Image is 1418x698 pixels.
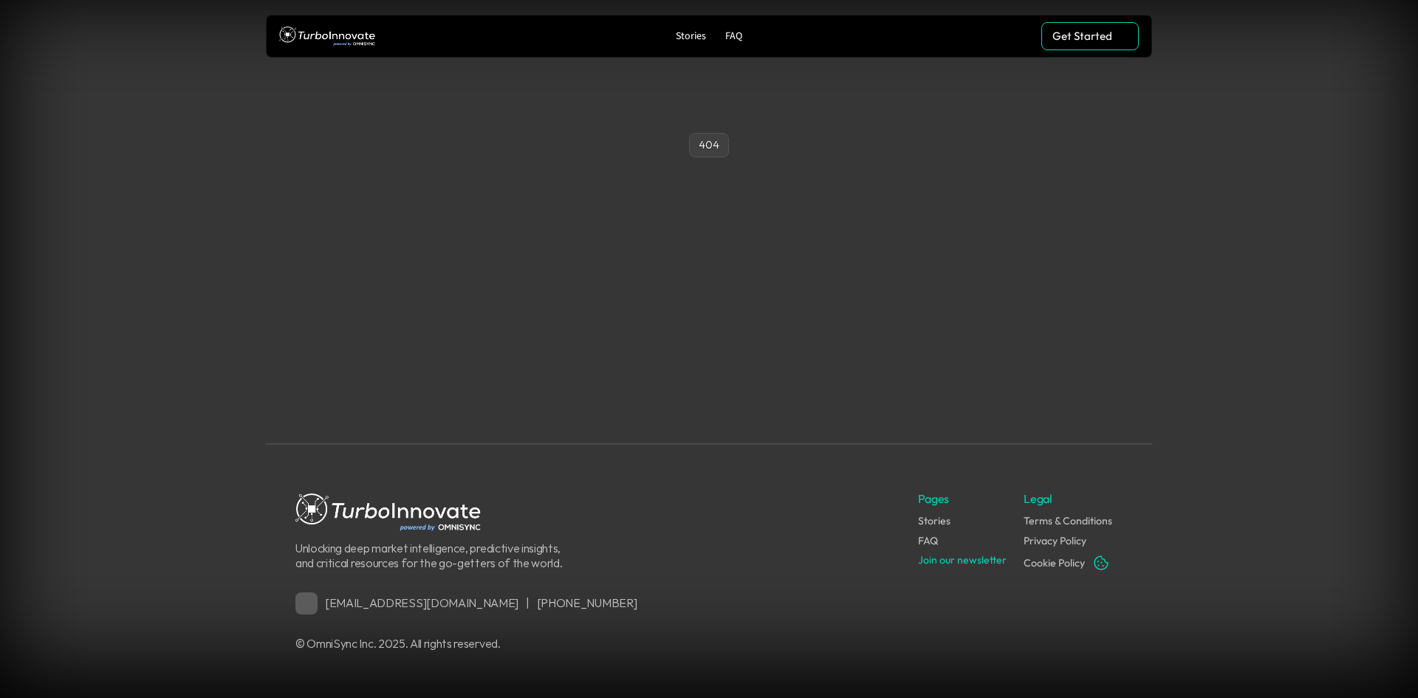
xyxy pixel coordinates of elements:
p: Unlocking deep market intelligence, predictive insights, and critical resources for the go-getter... [295,541,569,569]
a: FAQ [918,534,938,547]
a: Join our newsletter [918,553,1007,567]
a: Privacy Policy [1024,534,1086,547]
p: © OmniSync Inc. 2025. All rights reserved. [295,637,911,651]
a: Terms & Conditions [1024,514,1112,527]
p: Stories [676,30,706,43]
a: FAQ [719,27,748,47]
button: Cookie Trigger [1092,554,1110,572]
p: FAQ [725,30,742,43]
p: Get Started [1052,30,1112,43]
a: Stories [670,27,712,47]
a: [EMAIL_ADDRESS][DOMAIN_NAME] [325,595,518,610]
a: Get Started [1041,22,1139,50]
p: Legal [1024,490,1052,507]
a: Cookie Policy [1024,556,1085,569]
a: Stories [918,514,951,527]
img: TurboInnovate Logo [279,23,375,50]
p: | [526,596,530,610]
a: [PHONE_NUMBER] [537,595,637,610]
p: Pages [918,490,949,507]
